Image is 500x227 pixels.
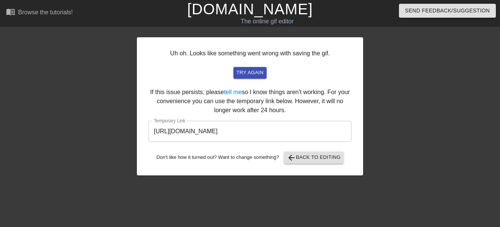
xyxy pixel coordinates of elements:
button: try again [233,67,267,79]
span: arrow_back [287,153,296,162]
span: try again [236,69,264,77]
span: menu_book [6,7,15,16]
span: Back to Editing [287,153,341,162]
a: [DOMAIN_NAME] [187,1,313,17]
input: bare [149,121,351,142]
button: Send Feedback/Suggestion [399,4,496,18]
div: The online gif editor [170,17,364,26]
div: Don't like how it turned out? Want to change something? [149,152,351,164]
span: Send Feedback/Suggestion [405,6,490,15]
button: Back to Editing [284,152,344,164]
div: Browse the tutorials! [18,9,73,15]
div: Uh oh. Looks like something went wrong with saving the gif. If this issue persists, please so I k... [137,37,363,175]
a: Browse the tutorials! [6,7,73,19]
a: tell me [224,89,242,95]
